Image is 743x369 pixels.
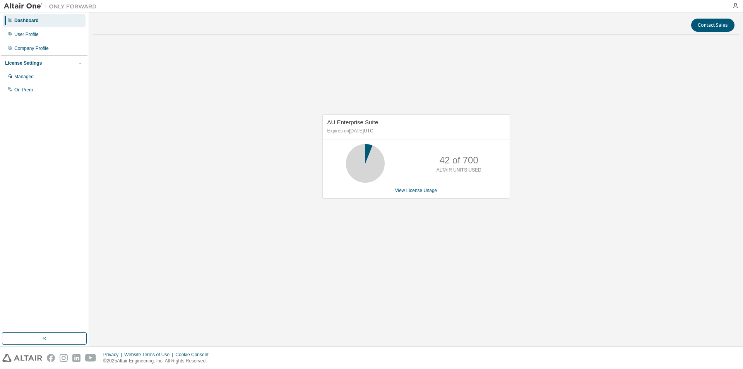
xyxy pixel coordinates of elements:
div: User Profile [14,31,39,38]
div: Privacy [103,352,124,358]
div: Website Terms of Use [124,352,175,358]
div: Managed [14,74,34,80]
div: Dashboard [14,17,39,24]
div: License Settings [5,60,42,66]
img: altair_logo.svg [2,354,42,362]
a: View License Usage [395,188,437,193]
p: 42 of 700 [440,154,478,167]
span: AU Enterprise Suite [327,119,378,125]
p: ALTAIR UNITS USED [437,167,481,173]
img: Altair One [4,2,101,10]
img: linkedin.svg [72,354,80,362]
img: instagram.svg [60,354,68,362]
div: On Prem [14,87,33,93]
img: facebook.svg [47,354,55,362]
div: Cookie Consent [175,352,213,358]
div: Company Profile [14,45,49,51]
button: Contact Sales [691,19,734,32]
p: © 2025 Altair Engineering, Inc. All Rights Reserved. [103,358,213,364]
img: youtube.svg [85,354,96,362]
p: Expires on [DATE] UTC [327,128,503,134]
